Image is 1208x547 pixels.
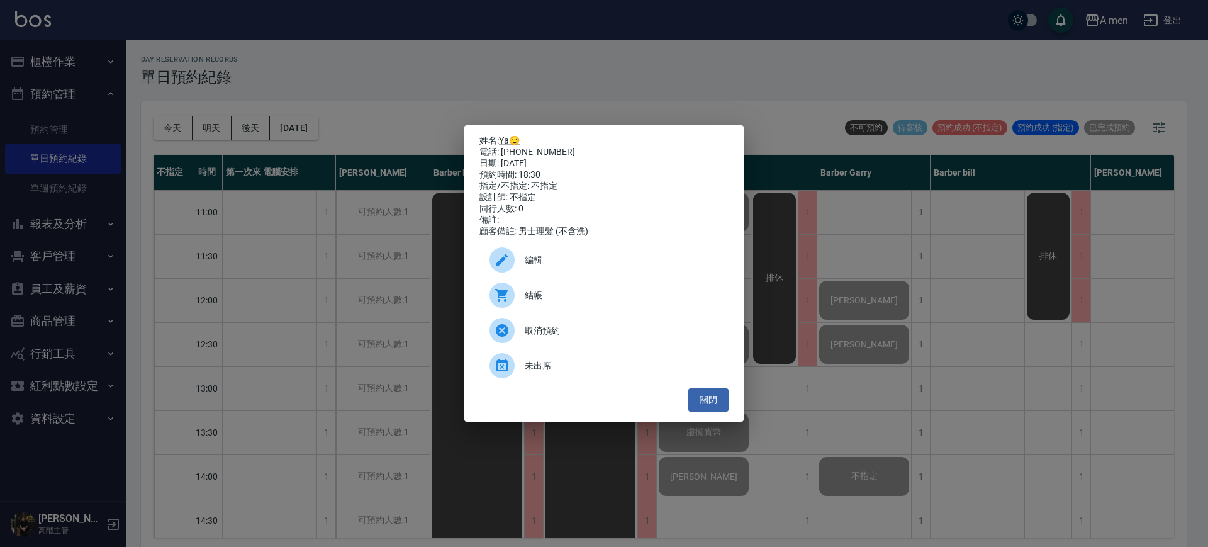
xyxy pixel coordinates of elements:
[479,313,729,348] div: 取消預約
[479,278,729,313] a: 結帳
[525,254,719,267] span: 編輯
[479,215,729,226] div: 備註:
[479,135,729,147] p: 姓名:
[479,192,729,203] div: 設計師: 不指定
[479,147,729,158] div: 電話: [PHONE_NUMBER]
[479,169,729,181] div: 預約時間: 18:30
[525,289,719,302] span: 結帳
[688,388,729,412] button: 關閉
[479,158,729,169] div: 日期: [DATE]
[525,324,719,337] span: 取消預約
[479,226,729,237] div: 顧客備註: 男士理髮 (不含洗)
[499,135,520,145] a: Ya😉
[479,203,729,215] div: 同行人數: 0
[479,242,729,278] div: 編輯
[479,181,729,192] div: 指定/不指定: 不指定
[479,348,729,383] div: 未出席
[525,359,719,373] span: 未出席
